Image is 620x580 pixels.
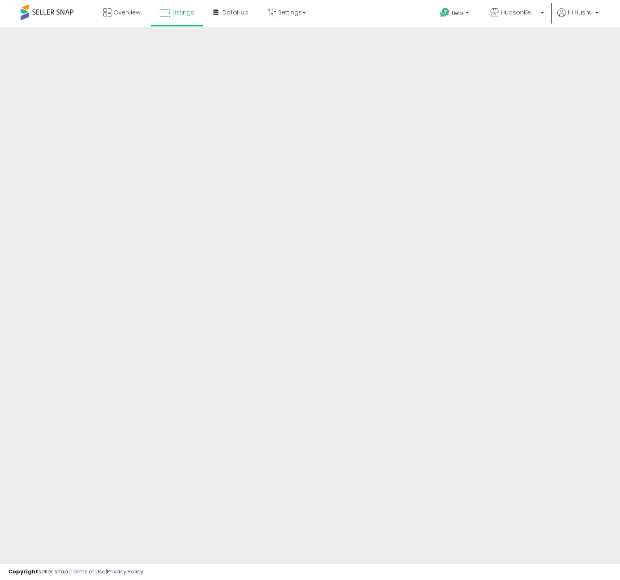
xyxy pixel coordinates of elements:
[114,8,140,17] span: Overview
[173,8,194,17] span: Listings
[440,7,450,18] i: Get Help
[557,8,599,27] a: Hi Husnu
[433,1,477,27] a: Help
[452,10,463,17] span: Help
[501,8,538,17] span: HudsonKean Trading
[222,8,248,17] span: DataHub
[568,8,593,17] span: Hi Husnu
